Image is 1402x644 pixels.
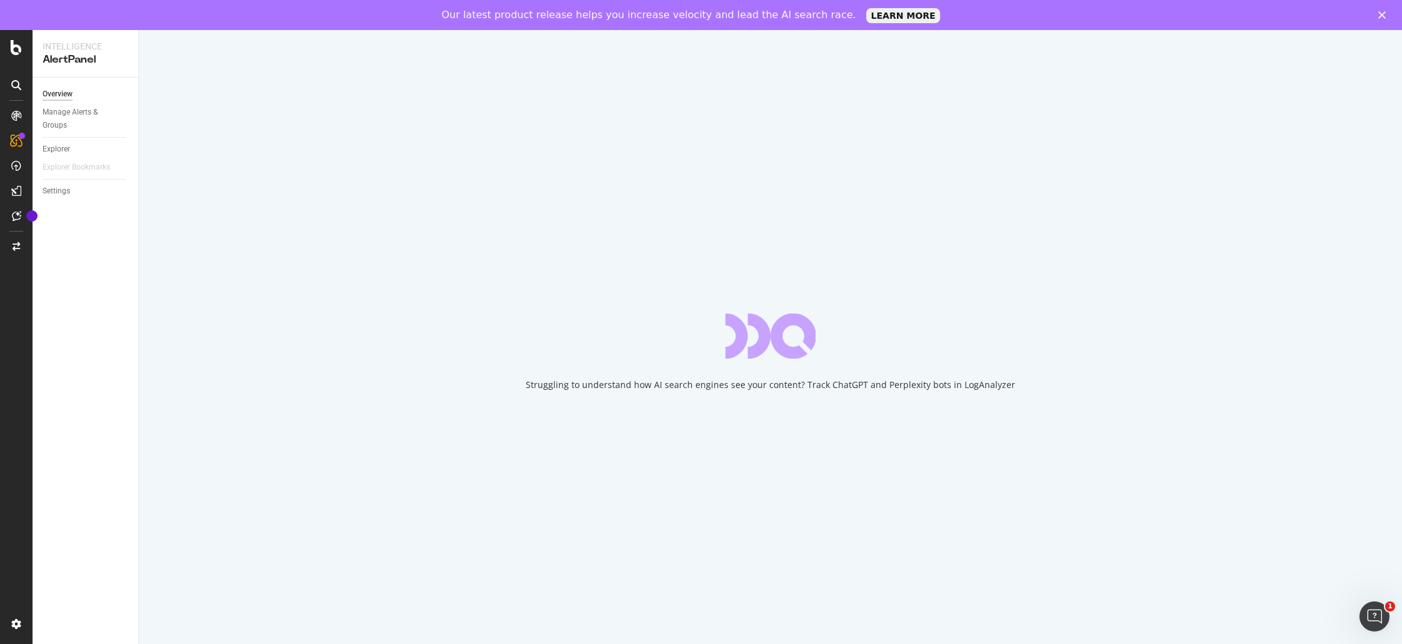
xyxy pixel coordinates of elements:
[43,143,130,156] a: Explorer
[26,210,38,222] div: Tooltip anchor
[866,8,941,23] a: LEARN MORE
[442,9,856,21] div: Our latest product release helps you increase velocity and lead the AI search race.
[43,185,130,198] a: Settings
[43,88,73,101] div: Overview
[526,379,1015,391] div: Struggling to understand how AI search engines see your content? Track ChatGPT and Perplexity bot...
[1359,601,1389,631] iframe: Intercom live chat
[43,88,130,101] a: Overview
[1385,601,1395,611] span: 1
[43,143,70,156] div: Explorer
[43,53,128,67] div: AlertPanel
[43,161,123,174] a: Explorer Bookmarks
[43,161,110,174] div: Explorer Bookmarks
[1378,11,1391,19] div: Fermer
[43,40,128,53] div: Intelligence
[725,314,816,359] div: animation
[43,106,130,132] a: Manage Alerts & Groups
[43,185,70,198] div: Settings
[43,106,118,132] div: Manage Alerts & Groups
